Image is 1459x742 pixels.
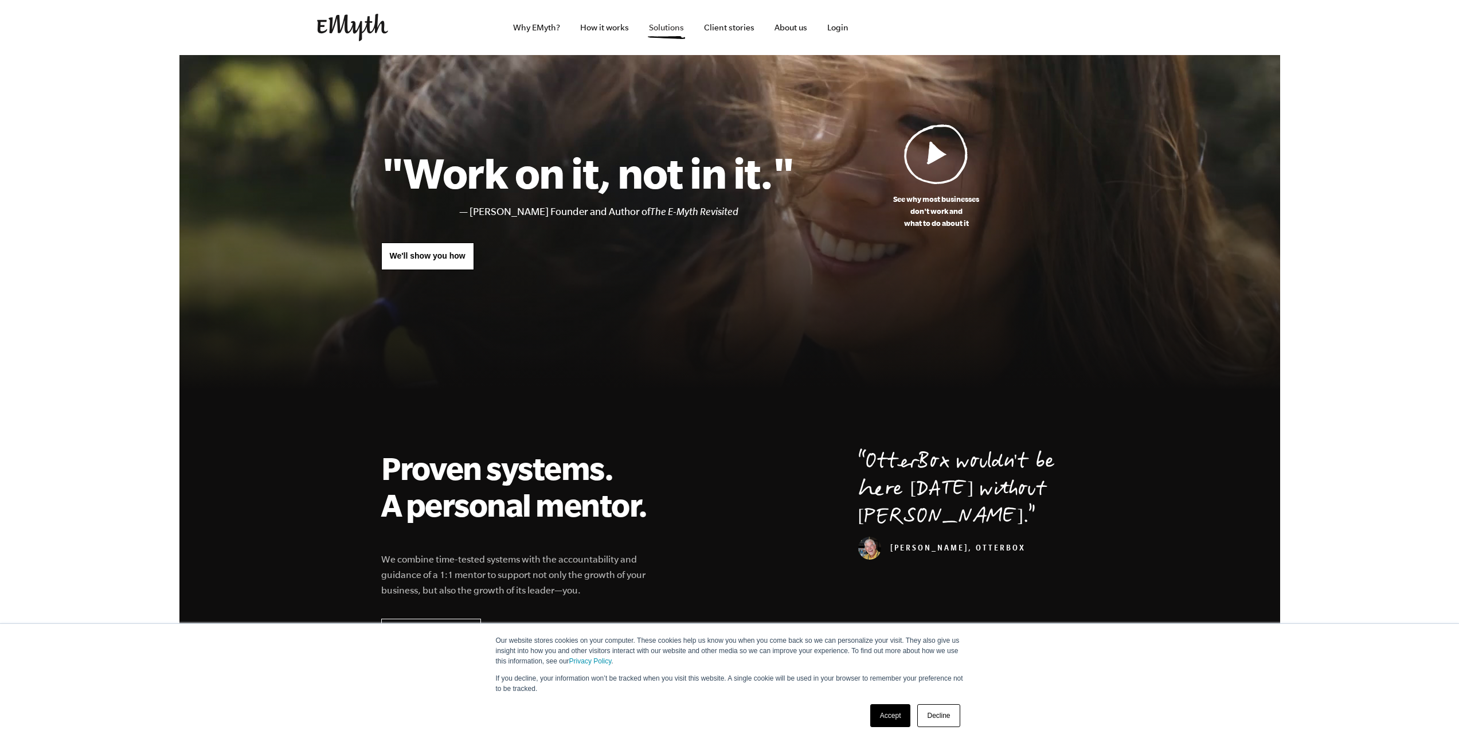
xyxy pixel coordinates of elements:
[650,206,738,217] i: The E-Myth Revisited
[381,147,795,198] h1: "Work on it, not in it."
[870,704,911,727] a: Accept
[496,635,964,666] p: Our website stores cookies on your computer. These cookies help us know you when you come back so...
[390,251,466,260] span: We'll show you how
[904,124,968,184] img: Play Video
[795,124,1078,229] a: See why most businessesdon't work andwhat to do about it
[917,704,960,727] a: Decline
[496,673,964,694] p: If you decline, your information won’t be tracked when you visit this website. A single cookie wi...
[381,552,661,598] p: We combine time-tested systems with the accountability and guidance of a 1:1 mentor to support no...
[569,657,612,665] a: Privacy Policy
[1022,15,1143,40] iframe: Embedded CTA
[381,243,474,270] a: We'll show you how
[470,204,795,220] li: [PERSON_NAME] Founder and Author of
[858,450,1078,532] p: OtterBox wouldn't be here [DATE] without [PERSON_NAME].
[381,619,481,646] a: See how we can help
[858,537,881,560] img: Curt Richardson, OtterBox
[381,450,661,523] h2: Proven systems. A personal mentor.
[858,545,1026,554] cite: [PERSON_NAME], OtterBox
[317,14,388,41] img: EMyth
[795,193,1078,229] p: See why most businesses don't work and what to do about it
[896,15,1016,40] iframe: Embedded CTA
